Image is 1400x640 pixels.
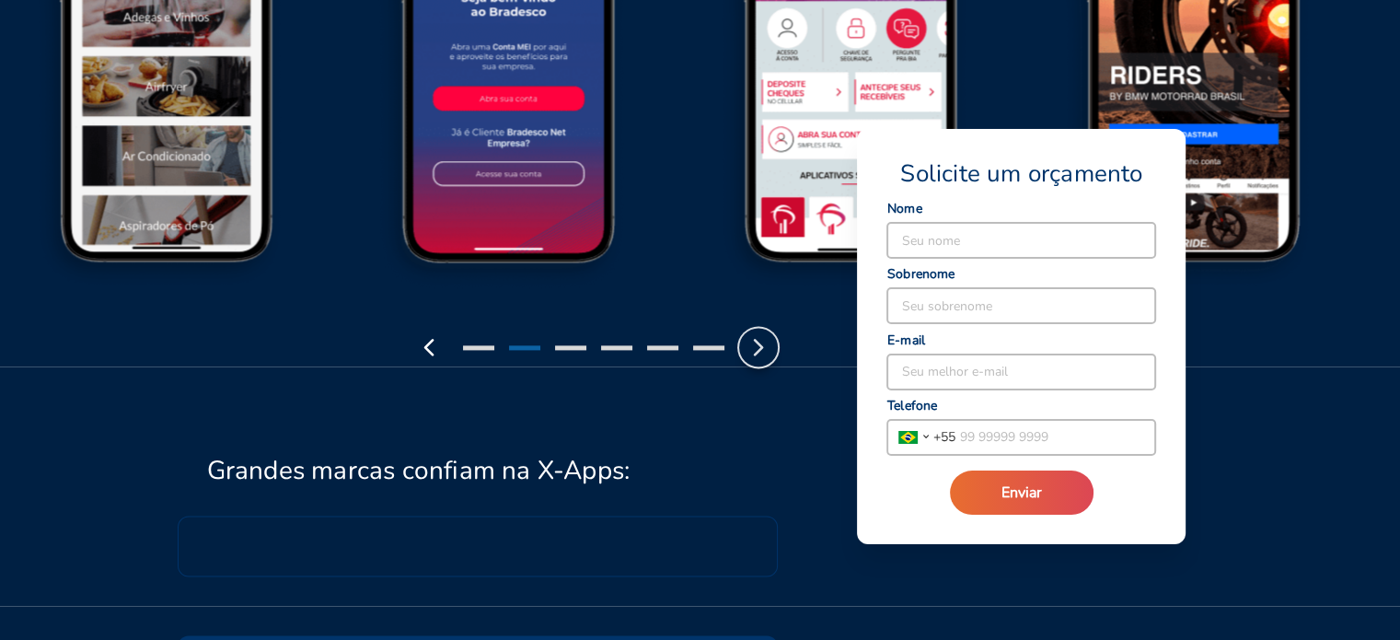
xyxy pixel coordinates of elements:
[887,223,1155,258] input: Seu nome
[1001,483,1042,503] span: Enviar
[887,288,1155,323] input: Seu sobrenome
[955,420,1155,455] input: 99 99999 9999
[207,455,631,486] h2: Grandes marcas confiam na X-Apps:
[887,355,1155,390] input: Seu melhor e-mail
[950,471,1093,515] button: Enviar
[933,427,955,447] span: + 55
[900,158,1142,190] span: Solicite um orçamento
